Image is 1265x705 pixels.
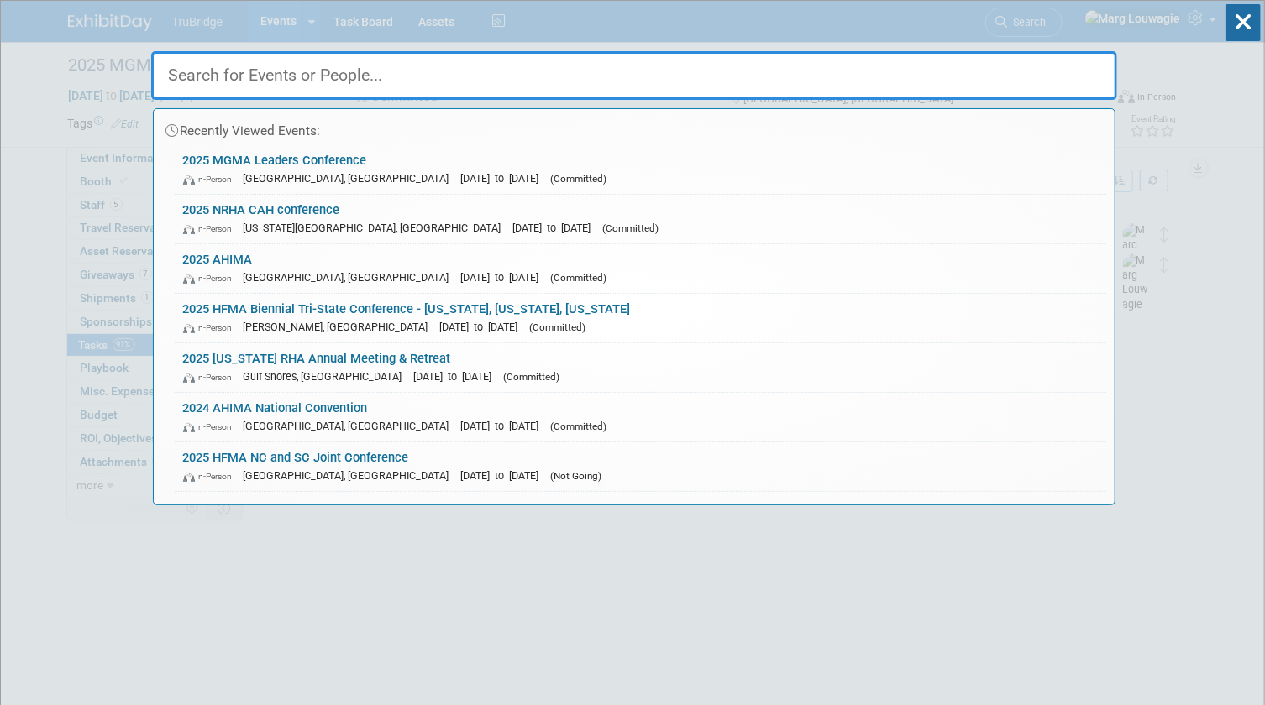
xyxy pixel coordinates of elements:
[175,294,1106,342] a: 2025 HFMA Biennial Tri-State Conference - [US_STATE], [US_STATE], [US_STATE] In-Person [PERSON_NA...
[183,421,240,432] span: In-Person
[461,271,548,284] span: [DATE] to [DATE]
[183,372,240,383] span: In-Person
[513,222,600,234] span: [DATE] to [DATE]
[244,222,510,234] span: [US_STATE][GEOGRAPHIC_DATA], [GEOGRAPHIC_DATA]
[244,321,437,333] span: [PERSON_NAME], [GEOGRAPHIC_DATA]
[183,174,240,185] span: In-Person
[162,109,1106,145] div: Recently Viewed Events:
[603,222,659,234] span: (Committed)
[504,371,560,383] span: (Committed)
[461,420,548,432] span: [DATE] to [DATE]
[175,393,1106,441] a: 2024 AHIMA National Convention In-Person [GEOGRAPHIC_DATA], [GEOGRAPHIC_DATA] [DATE] to [DATE] (C...
[461,172,548,185] span: [DATE] to [DATE]
[175,442,1106,491] a: 2025 HFMA NC and SC Joint Conference In-Person [GEOGRAPHIC_DATA], [GEOGRAPHIC_DATA] [DATE] to [DA...
[175,343,1106,392] a: 2025 [US_STATE] RHA Annual Meeting & Retreat In-Person Gulf Shores, [GEOGRAPHIC_DATA] [DATE] to [...
[440,321,527,333] span: [DATE] to [DATE]
[244,172,458,185] span: [GEOGRAPHIC_DATA], [GEOGRAPHIC_DATA]
[175,145,1106,194] a: 2025 MGMA Leaders Conference In-Person [GEOGRAPHIC_DATA], [GEOGRAPHIC_DATA] [DATE] to [DATE] (Com...
[551,173,607,185] span: (Committed)
[175,195,1106,243] a: 2025 NRHA CAH conference In-Person [US_STATE][GEOGRAPHIC_DATA], [GEOGRAPHIC_DATA] [DATE] to [DATE...
[244,271,458,284] span: [GEOGRAPHIC_DATA], [GEOGRAPHIC_DATA]
[244,469,458,482] span: [GEOGRAPHIC_DATA], [GEOGRAPHIC_DATA]
[551,470,602,482] span: (Not Going)
[244,420,458,432] span: [GEOGRAPHIC_DATA], [GEOGRAPHIC_DATA]
[244,370,411,383] span: Gulf Shores, [GEOGRAPHIC_DATA]
[530,321,586,333] span: (Committed)
[175,244,1106,293] a: 2025 AHIMA In-Person [GEOGRAPHIC_DATA], [GEOGRAPHIC_DATA] [DATE] to [DATE] (Committed)
[414,370,501,383] span: [DATE] to [DATE]
[183,471,240,482] span: In-Person
[551,272,607,284] span: (Committed)
[183,322,240,333] span: In-Person
[551,420,607,432] span: (Committed)
[151,51,1117,100] input: Search for Events or People...
[461,469,548,482] span: [DATE] to [DATE]
[183,223,240,234] span: In-Person
[183,273,240,284] span: In-Person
